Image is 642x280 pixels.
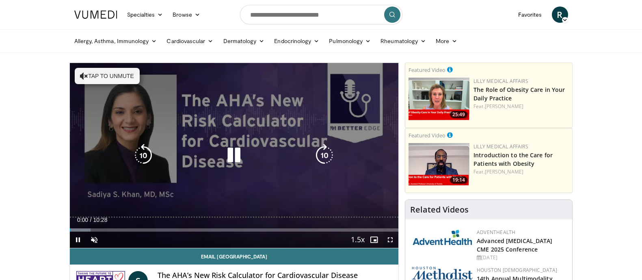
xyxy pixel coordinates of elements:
span: 0:00 [77,217,88,223]
img: 5c3c682d-da39-4b33-93a5-b3fb6ba9580b.jpg.150x105_q85_autocrop_double_scale_upscale_version-0.2.jpg [412,229,473,245]
a: Endocrinology [269,33,324,49]
input: Search topics, interventions [240,5,402,24]
button: Unmute [86,232,102,248]
a: Introduction to the Care for Patients with Obesity [473,151,553,167]
video-js: Video Player [70,63,399,248]
a: R [552,7,568,23]
button: Playback Rate [350,232,366,248]
a: Lilly Medical Affairs [473,78,528,85]
a: Houston [DEMOGRAPHIC_DATA] [477,267,557,273]
div: [DATE] [477,254,566,261]
span: / [90,217,92,223]
a: Favorites [513,7,547,23]
img: acc2e291-ced4-4dd5-b17b-d06994da28f3.png.150x105_q85_crop-smart_upscale.png [409,143,469,186]
a: Specialties [122,7,168,23]
h4: Related Videos [410,205,469,215]
a: Rheumatology [376,33,431,49]
a: 25:49 [409,78,469,120]
a: AdventHealth [477,229,515,236]
a: Cardiovascular [162,33,218,49]
button: Fullscreen [382,232,398,248]
a: Lilly Medical Affairs [473,143,528,150]
div: Progress Bar [70,228,399,232]
img: VuMedi Logo [74,11,117,19]
a: Email [GEOGRAPHIC_DATA] [70,248,399,265]
a: [PERSON_NAME] [485,103,523,110]
a: More [431,33,462,49]
div: Feat. [473,103,569,110]
a: 19:14 [409,143,469,186]
span: 25:49 [450,111,467,118]
button: Enable picture-in-picture mode [366,232,382,248]
a: Browse [168,7,205,23]
button: Tap to unmute [75,68,140,84]
a: Allergy, Asthma, Immunology [69,33,162,49]
img: e1208b6b-349f-4914-9dd7-f97803bdbf1d.png.150x105_q85_crop-smart_upscale.png [409,78,469,120]
small: Featured Video [409,132,445,139]
span: 10:28 [93,217,107,223]
a: [PERSON_NAME] [485,168,523,175]
a: The Role of Obesity Care in Your Daily Practice [473,86,565,102]
button: Pause [70,232,86,248]
a: Dermatology [218,33,270,49]
a: Advanced [MEDICAL_DATA] CME 2025 Conference [477,237,552,253]
span: 19:14 [450,176,467,184]
div: Feat. [473,168,569,176]
a: Pulmonology [324,33,376,49]
h4: The AHA’s New Risk Calculator for Cardiovascular Disease [158,271,392,280]
small: Featured Video [409,66,445,74]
